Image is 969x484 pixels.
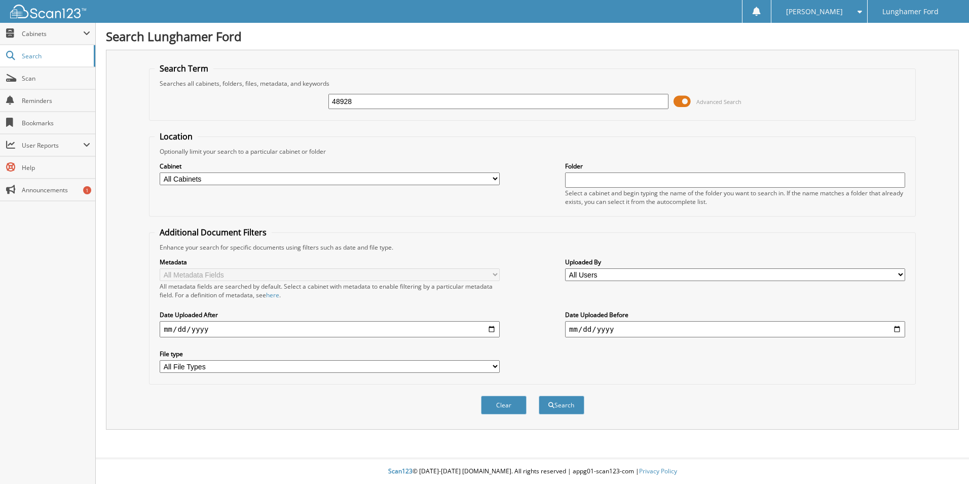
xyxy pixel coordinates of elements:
[155,131,198,142] legend: Location
[155,79,910,88] div: Searches all cabinets, folders, files, metadata, and keywords
[565,321,905,337] input: end
[565,310,905,319] label: Date Uploaded Before
[696,98,741,106] span: Advanced Search
[882,9,939,15] span: Lunghamer Ford
[639,467,677,475] a: Privacy Policy
[786,9,843,15] span: [PERSON_NAME]
[565,162,905,170] label: Folder
[388,467,413,475] span: Scan123
[155,147,910,156] div: Optionally limit your search to a particular cabinet or folder
[155,243,910,252] div: Enhance your search for specific documents using filters such as date and file type.
[83,186,91,194] div: 1
[565,258,905,266] label: Uploaded By
[266,291,279,299] a: here
[160,321,500,337] input: start
[22,29,83,38] span: Cabinets
[155,63,213,74] legend: Search Term
[160,310,500,319] label: Date Uploaded After
[160,258,500,266] label: Metadata
[160,350,500,358] label: File type
[10,5,86,18] img: scan123-logo-white.svg
[22,119,90,127] span: Bookmarks
[22,141,83,150] span: User Reports
[539,396,584,414] button: Search
[155,227,272,238] legend: Additional Document Filters
[96,459,969,484] div: © [DATE]-[DATE] [DOMAIN_NAME]. All rights reserved | appg01-scan123-com |
[22,74,90,83] span: Scan
[22,52,89,60] span: Search
[22,163,90,172] span: Help
[22,96,90,105] span: Reminders
[106,28,959,45] h1: Search Lunghamer Ford
[481,396,527,414] button: Clear
[565,189,905,206] div: Select a cabinet and begin typing the name of the folder you want to search in. If the name match...
[22,186,90,194] span: Announcements
[160,282,500,299] div: All metadata fields are searched by default. Select a cabinet with metadata to enable filtering b...
[160,162,500,170] label: Cabinet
